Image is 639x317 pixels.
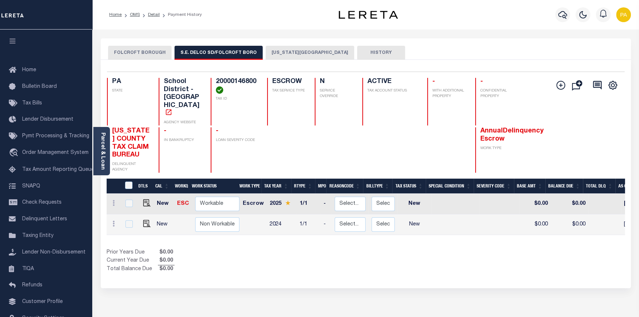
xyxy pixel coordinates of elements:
[22,283,42,288] span: Refunds
[164,128,166,134] span: -
[107,265,158,273] td: Total Balance Due
[367,78,418,86] h4: ACTIVE
[480,88,518,99] p: CONFIDENTIAL PROPERTY
[158,257,175,265] span: $0.00
[121,179,136,194] th: &nbsp;
[426,179,474,194] th: Special Condition: activate to sort column ascending
[107,179,121,194] th: &nbsp;&nbsp;&nbsp;&nbsp;&nbsp;&nbsp;&nbsp;&nbsp;&nbsp;&nbsp;
[321,194,332,214] td: -
[398,214,431,235] td: New
[326,179,363,194] th: ReasonCode: activate to sort column ascending
[432,78,435,85] span: -
[172,179,189,194] th: WorkQ
[398,194,431,214] td: New
[320,88,353,99] p: SERVICE OVERRIDE
[216,96,258,102] p: TAX ID
[551,214,588,235] td: $0.00
[474,179,514,194] th: Severity Code: activate to sort column ascending
[519,194,551,214] td: $0.00
[22,150,89,155] span: Order Management System
[154,214,174,235] td: New
[22,183,40,189] span: SNAPQ
[357,46,405,60] button: HISTORY
[216,138,258,143] p: LOAN SEVERITY CODE
[22,68,36,73] span: Home
[130,13,140,17] a: OMS
[551,194,588,214] td: $0.00
[158,249,175,257] span: $0.00
[363,179,392,194] th: BillType: activate to sort column ascending
[112,78,150,86] h4: PA
[320,78,353,86] h4: N
[216,128,218,134] span: -
[266,46,354,60] button: [US_STATE][GEOGRAPHIC_DATA]
[392,179,426,194] th: Tax Status: activate to sort column ascending
[164,138,202,143] p: IN BANKRUPTCY
[112,88,150,94] p: STATE
[109,13,122,17] a: Home
[315,179,326,194] th: MPO
[22,167,94,172] span: Tax Amount Reporting Queue
[107,249,158,257] td: Prior Years Due
[22,299,63,304] span: Customer Profile
[22,101,42,106] span: Tax Bills
[154,194,174,214] td: New
[261,179,291,194] th: Tax Year: activate to sort column ascending
[272,88,306,94] p: TAX SERVICE TYPE
[177,201,189,206] a: ESC
[339,11,398,19] img: logo-dark.svg
[112,162,150,173] p: DELINQUENT AGENCY
[22,84,57,89] span: Bulletin Board
[216,78,258,94] h4: 20000146800
[135,179,152,194] th: DTLS
[22,233,53,238] span: Taxing Entity
[267,214,297,235] td: 2024
[616,7,631,22] img: svg+xml;base64,PHN2ZyB4bWxucz0iaHR0cDovL3d3dy53My5vcmcvMjAwMC9zdmciIHBvaW50ZXItZXZlbnRzPSJub25lIi...
[321,214,332,235] td: -
[22,117,73,122] span: Lender Disbursement
[22,200,62,205] span: Check Requests
[297,214,321,235] td: 1/1
[480,146,518,151] p: WORK TYPE
[22,217,67,222] span: Delinquent Letters
[297,194,321,214] td: 1/1
[432,88,466,99] p: WITH ADDITIONAL PROPERTY
[240,194,267,214] td: Escrow
[22,134,89,139] span: Pymt Processing & Tracking
[148,13,160,17] a: Detail
[107,257,158,265] td: Current Year Due
[158,265,175,273] span: $0.00
[267,194,297,214] td: 2025
[175,46,263,60] button: S.E. DELCO SD/FOLCROFT BORO
[519,214,551,235] td: $0.00
[189,179,239,194] th: Work Status
[480,78,483,85] span: -
[583,179,615,194] th: Total DLQ: activate to sort column ascending
[22,250,86,255] span: Lender Non-Disbursement
[164,120,202,125] p: AGENCY WEBSITE
[272,78,306,86] h4: ESCROW
[236,179,262,194] th: Work Type
[367,88,418,94] p: TAX ACCOUNT STATUS
[514,179,545,194] th: Base Amt: activate to sort column ascending
[291,179,315,194] th: RType: activate to sort column ascending
[164,78,202,118] h4: School District - [GEOGRAPHIC_DATA]
[160,11,202,18] li: Payment History
[100,132,105,170] a: Parcel & Loan
[112,128,149,158] span: [US_STATE] COUNTY TAX CLAIM BUREAU
[152,179,172,194] th: CAL: activate to sort column ascending
[108,46,172,60] button: FOLCROFT BOROUGH
[480,128,544,142] span: AnnualDelinquency Escrow
[22,266,34,271] span: TIQA
[285,200,290,205] img: Star.svg
[9,148,21,158] i: travel_explore
[545,179,583,194] th: Balance Due: activate to sort column ascending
